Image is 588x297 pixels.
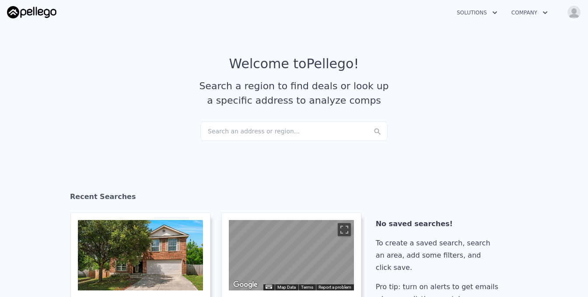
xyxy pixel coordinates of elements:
a: Report a problem [318,285,351,290]
div: To create a saved search, search an area, add some filters, and click save. [376,237,502,274]
div: Welcome to Pellego ! [229,56,359,72]
div: No saved searches! [376,218,502,230]
img: Google [231,279,260,290]
div: Street View [229,220,354,290]
div: Search an address or region... [200,122,388,141]
button: Toggle fullscreen view [338,223,351,236]
div: Map [229,220,354,290]
button: Company [504,5,555,21]
a: Terms [301,285,313,290]
a: Open this area in Google Maps (opens a new window) [231,279,260,290]
img: avatar [567,5,581,19]
button: Solutions [450,5,504,21]
button: Keyboard shortcuts [266,285,272,289]
div: Search a region to find deals or look up a specific address to analyze comps [196,79,392,108]
button: Map Data [277,284,296,290]
div: Recent Searches [70,185,518,213]
img: Pellego [7,6,56,18]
